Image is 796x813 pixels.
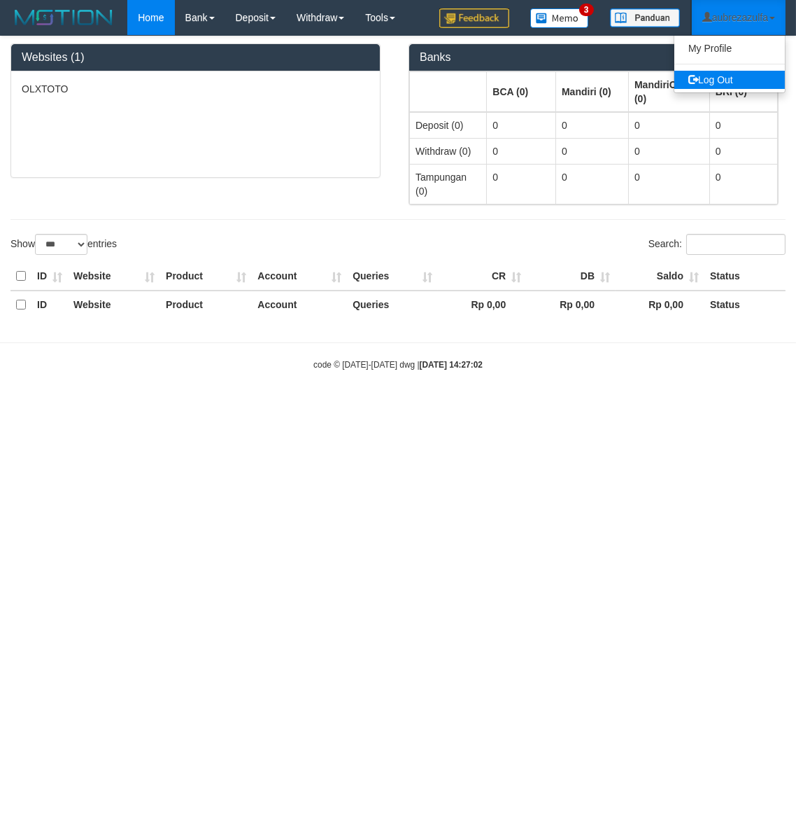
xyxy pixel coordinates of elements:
[439,8,509,28] img: Feedback.jpg
[704,263,786,291] th: Status
[35,234,87,255] select: Showentries
[629,138,710,164] td: 0
[555,138,628,164] td: 0
[487,164,556,204] td: 0
[313,360,483,370] small: code © [DATE]-[DATE] dwg |
[709,138,777,164] td: 0
[252,291,347,319] th: Account
[438,263,527,291] th: CR
[674,39,785,57] a: My Profile
[487,71,556,112] th: Group: activate to sort column ascending
[410,138,487,164] td: Withdraw (0)
[629,71,710,112] th: Group: activate to sort column ascending
[709,112,777,139] td: 0
[347,263,438,291] th: Queries
[487,138,556,164] td: 0
[410,112,487,139] td: Deposit (0)
[530,8,589,28] img: Button%20Memo.svg
[420,360,483,370] strong: [DATE] 14:27:02
[347,291,438,319] th: Queries
[487,112,556,139] td: 0
[22,51,369,64] h3: Websites (1)
[555,71,628,112] th: Group: activate to sort column ascending
[22,82,369,96] p: OLXTOTO
[610,8,680,27] img: panduan.png
[420,51,767,64] h3: Banks
[31,291,68,319] th: ID
[648,234,786,255] label: Search:
[31,263,68,291] th: ID
[10,234,117,255] label: Show entries
[616,291,704,319] th: Rp 0,00
[527,291,616,319] th: Rp 0,00
[438,291,527,319] th: Rp 0,00
[629,164,710,204] td: 0
[686,234,786,255] input: Search:
[555,164,628,204] td: 0
[410,164,487,204] td: Tampungan (0)
[709,164,777,204] td: 0
[674,71,785,89] a: Log Out
[704,291,786,319] th: Status
[579,4,594,16] span: 3
[160,291,252,319] th: Product
[160,263,252,291] th: Product
[555,112,628,139] td: 0
[629,112,710,139] td: 0
[68,291,160,319] th: Website
[410,71,487,112] th: Group: activate to sort column ascending
[68,263,160,291] th: Website
[252,263,347,291] th: Account
[10,7,117,28] img: MOTION_logo.png
[616,263,704,291] th: Saldo
[527,263,616,291] th: DB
